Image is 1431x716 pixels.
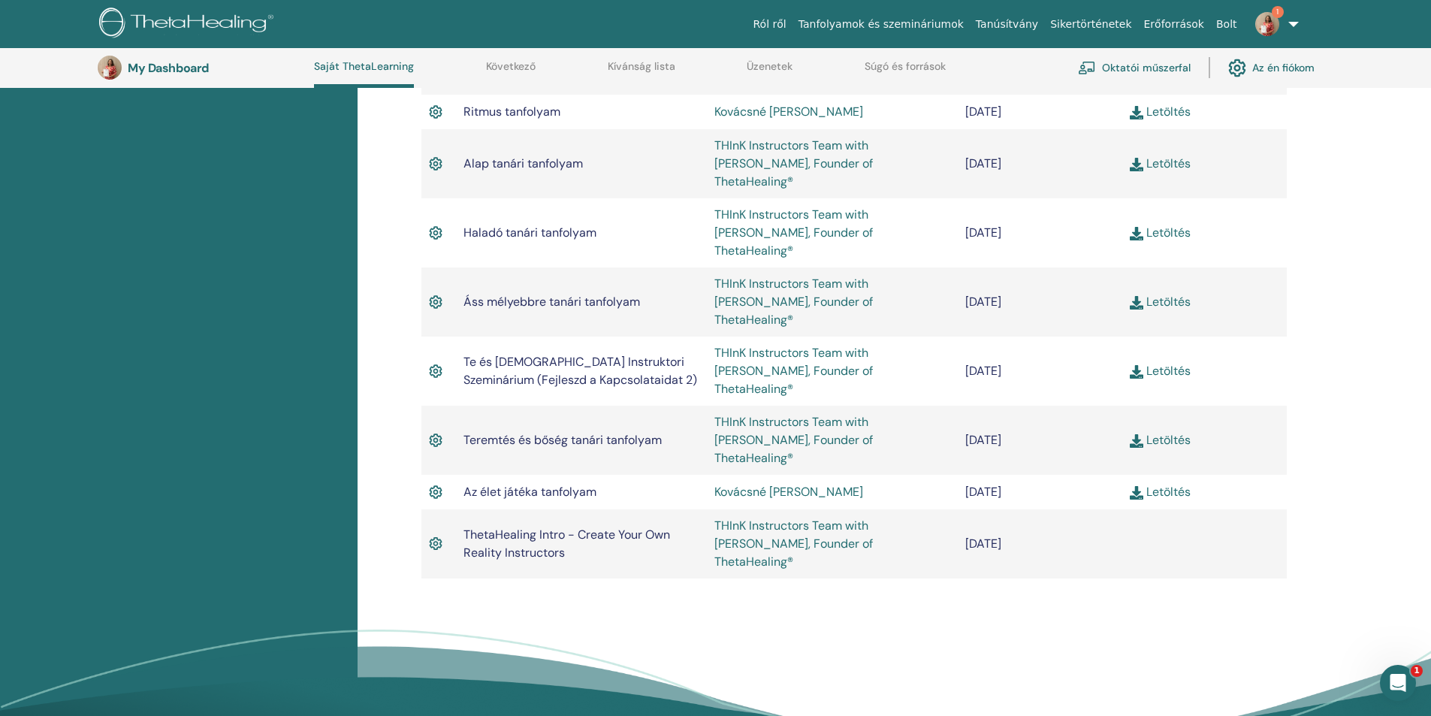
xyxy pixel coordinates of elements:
[1411,665,1423,677] span: 1
[1130,484,1191,500] a: Letöltés
[463,294,640,310] span: Áss mélyebbre tanári tanfolyam
[463,354,697,388] span: Te és [DEMOGRAPHIC_DATA] Instruktori Szeminárium (Fejleszd a Kapcsolataidat 2)
[1130,294,1191,310] a: Letöltés
[1272,6,1284,18] span: 1
[1228,55,1246,80] img: cog.svg
[1130,225,1191,240] a: Letöltés
[463,484,596,500] span: Az élet játéka tanfolyam
[1130,365,1143,379] img: download.svg
[429,361,442,381] img: Active Certificate
[463,527,670,560] span: ThetaHealing Intro - Create Your Own Reality Instructors
[429,154,442,174] img: Active Certificate
[1380,665,1416,701] iframe: Intercom live chat
[714,518,873,569] a: THInK Instructors Team with [PERSON_NAME], Founder of ThetaHealing®
[1044,11,1137,38] a: Sikertörténetek
[1130,432,1191,448] a: Letöltés
[747,11,792,38] a: Ról ről
[486,60,536,84] a: Következő
[1130,104,1191,119] a: Letöltés
[463,432,662,448] span: Teremtés és bőség tanári tanfolyam
[429,292,442,312] img: Active Certificate
[714,104,863,119] a: Kovácsné [PERSON_NAME]
[1138,11,1210,38] a: Erőforrások
[608,60,675,84] a: Kívánság lista
[1130,156,1191,171] a: Letöltés
[714,414,873,466] a: THInK Instructors Team with [PERSON_NAME], Founder of ThetaHealing®
[1130,227,1143,240] img: download.svg
[958,509,1122,579] td: [DATE]
[1078,61,1096,74] img: chalkboard-teacher.svg
[865,60,946,84] a: Súgó és források
[98,56,122,80] img: default.jpg
[958,95,1122,129] td: [DATE]
[314,60,414,88] a: Saját ThetaLearning
[958,198,1122,267] td: [DATE]
[429,223,442,243] img: Active Certificate
[1130,106,1143,119] img: download.svg
[99,8,279,41] img: logo.png
[714,484,863,500] a: Kovácsné [PERSON_NAME]
[1255,12,1279,36] img: default.jpg
[1130,158,1143,171] img: download.svg
[958,406,1122,475] td: [DATE]
[958,475,1122,509] td: [DATE]
[714,137,873,189] a: THInK Instructors Team with [PERSON_NAME], Founder of ThetaHealing®
[958,129,1122,198] td: [DATE]
[1130,363,1191,379] a: Letöltés
[714,276,873,328] a: THInK Instructors Team with [PERSON_NAME], Founder of ThetaHealing®
[429,102,442,122] img: Active Certificate
[1130,296,1143,310] img: download.svg
[429,482,442,502] img: Active Certificate
[970,11,1044,38] a: Tanúsítvány
[128,61,278,75] h3: My Dashboard
[1130,486,1143,500] img: download.svg
[429,431,442,450] img: Active Certificate
[463,225,596,240] span: Haladó tanári tanfolyam
[747,60,792,84] a: Üzenetek
[714,207,873,258] a: THInK Instructors Team with [PERSON_NAME], Founder of ThetaHealing®
[463,104,560,119] span: Ritmus tanfolyam
[1078,51,1191,84] a: Oktatói műszerfal
[1228,51,1315,84] a: Az én fiókom
[1210,11,1243,38] a: Bolt
[429,534,442,554] img: Active Certificate
[714,345,873,397] a: THInK Instructors Team with [PERSON_NAME], Founder of ThetaHealing®
[1130,434,1143,448] img: download.svg
[792,11,970,38] a: Tanfolyamok és szemináriumok
[463,156,583,171] span: Alap tanári tanfolyam
[958,267,1122,337] td: [DATE]
[958,337,1122,406] td: [DATE]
